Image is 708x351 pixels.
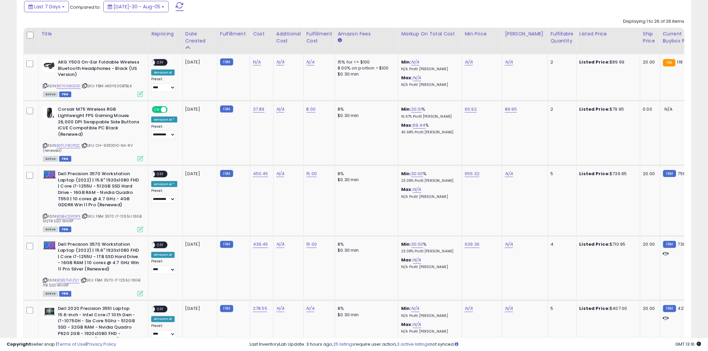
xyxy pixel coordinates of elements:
[220,58,233,66] small: FBM
[43,171,56,179] img: 41--+C-N+0L._SL40_.jpg
[58,59,139,80] b: AKG Y500 On-Ear Foldable Wireless Bluetooth Headphones - Black (US Version)
[43,143,133,153] span: | SKU: CH-931D010-NA-RV (renewed)
[338,65,393,71] div: 8.00% on portion > $100
[220,170,233,177] small: FBM
[306,170,317,177] a: 15.00
[59,227,71,232] span: FBM
[401,265,457,270] p: N/A Profit [PERSON_NAME]
[167,107,177,113] span: OFF
[185,306,212,312] div: [DATE]
[57,278,80,283] a: B0BSTHFZ5Y
[663,170,676,177] small: FBM
[151,252,175,258] div: Amazon AI
[551,242,571,248] div: 4
[401,171,457,183] div: %
[151,70,175,76] div: Amazon AI
[151,259,177,274] div: Preset:
[253,30,271,37] div: Cost
[41,30,146,37] div: Title
[306,59,315,66] a: N/A
[401,257,413,263] b: Max:
[413,257,421,264] a: N/A
[401,114,457,119] p: 16.67% Profit [PERSON_NAME]
[580,306,610,312] b: Listed Price:
[465,106,477,113] a: 60.92
[59,291,71,297] span: FBM
[338,71,393,77] div: $0.30 min
[43,156,58,162] span: All listings currently available for purchase on Amazon
[401,67,457,72] p: N/A Profit [PERSON_NAME]
[151,124,177,139] div: Preset:
[551,306,571,312] div: 5
[151,77,177,92] div: Preset:
[113,3,160,10] span: [DATE]-30 - Aug-05
[401,306,411,312] b: Min:
[663,59,676,67] small: FBA
[151,117,177,123] div: Amazon AI *
[253,241,268,248] a: 439.45
[34,3,61,10] span: Last 7 Days
[58,106,139,139] b: Corsair M75 Wireless RGB Lightweight FPS Gaming Mouse 26,000 DPI Swappable Side Buttons iCUE Comp...
[413,122,426,129] a: 69.44
[401,179,457,183] p: 23.08% Profit [PERSON_NAME]
[58,242,139,274] b: Dell Precision 3570 Workstation Laptop (2022) | 15.6" 1920x1080 FHD | Core i7-1255U - 1TB SSD Har...
[338,30,395,37] div: Amazon Fees
[643,242,655,248] div: 20.00
[70,4,101,10] span: Compared to:
[401,130,457,135] p: 40.98% Profit [PERSON_NAME]
[413,322,421,328] a: N/A
[401,330,457,334] p: N/A Profit [PERSON_NAME]
[580,170,610,177] b: Listed Price:
[401,75,413,81] b: Max:
[465,30,499,37] div: Min Price
[580,306,635,312] div: $407.00
[663,30,698,44] div: Current Buybox Price
[665,106,673,112] span: N/A
[505,59,513,66] a: N/A
[580,59,635,65] div: $89.99
[580,242,635,248] div: $710.95
[580,30,637,37] div: Listed Price
[401,186,413,193] b: Max:
[401,195,457,199] p: N/A Profit [PERSON_NAME]
[220,241,233,248] small: FBM
[580,171,635,177] div: $739.95
[338,306,393,312] div: 8%
[677,59,683,65] span: 119
[43,242,143,296] div: ASIN:
[505,30,545,37] div: [PERSON_NAME]
[643,106,655,112] div: 0.00
[43,227,58,232] span: All listings currently available for purchase on Amazon
[338,248,393,254] div: $0.30 min
[276,30,301,44] div: Additional Cost
[153,107,161,113] span: ON
[623,18,685,25] div: Displaying 1 to 26 of 26 items
[551,171,571,177] div: 5
[401,170,411,177] b: Min:
[411,241,423,248] a: 30.00
[401,122,457,135] div: %
[643,171,655,177] div: 20.00
[151,316,175,322] div: Amazon AI
[401,106,411,112] b: Min:
[401,30,459,37] div: Markup on Total Cost
[57,341,86,347] a: Terms of Use
[185,242,212,248] div: [DATE]
[401,59,411,65] b: Min:
[103,1,169,12] button: [DATE]-30 - Aug-05
[253,106,265,113] a: 37.89
[151,181,177,187] div: Amazon AI *
[401,122,413,128] b: Max:
[58,306,139,345] b: Dell 2020 Precision 3551 Laptop 15.6-inch - Intel Core i7 10th Gen - i7-10750H - Six Core 5Ghz - ...
[155,60,166,66] span: OFF
[253,59,261,66] a: N/A
[338,59,393,65] div: 15% for <= $100
[306,30,332,44] div: Fulfillment Cost
[155,171,166,177] span: OFF
[185,171,212,177] div: [DATE]
[413,75,421,81] a: N/A
[253,306,267,312] a: 278.55
[580,106,635,112] div: $79.95
[59,156,71,162] span: FBM
[401,314,457,319] p: N/A Profit [PERSON_NAME]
